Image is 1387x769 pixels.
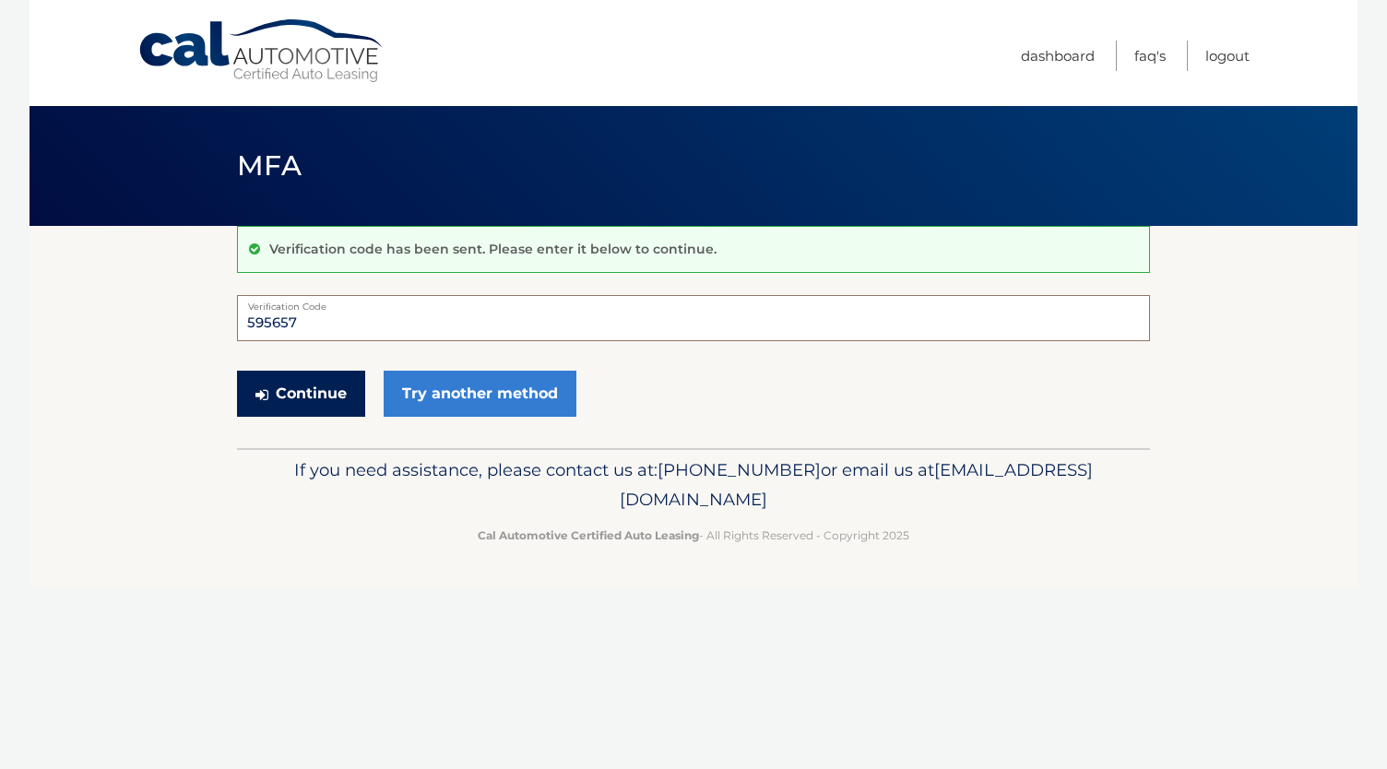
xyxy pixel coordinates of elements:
p: Verification code has been sent. Please enter it below to continue. [269,241,717,257]
span: [PHONE_NUMBER] [658,459,821,480]
p: If you need assistance, please contact us at: or email us at [249,455,1138,515]
a: Try another method [384,371,576,417]
a: Dashboard [1021,41,1095,71]
span: MFA [237,148,302,183]
label: Verification Code [237,295,1150,310]
strong: Cal Automotive Certified Auto Leasing [478,528,699,542]
input: Verification Code [237,295,1150,341]
a: Logout [1205,41,1250,71]
span: [EMAIL_ADDRESS][DOMAIN_NAME] [620,459,1093,510]
a: FAQ's [1134,41,1166,71]
p: - All Rights Reserved - Copyright 2025 [249,526,1138,545]
button: Continue [237,371,365,417]
a: Cal Automotive [137,18,386,84]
